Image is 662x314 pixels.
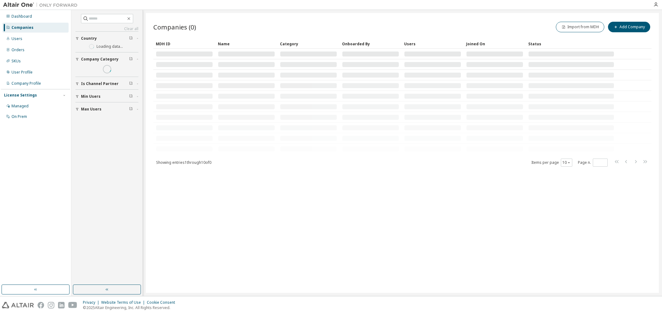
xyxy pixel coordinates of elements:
[81,81,119,86] span: Is Channel Partner
[2,302,34,308] img: altair_logo.svg
[608,22,650,32] button: Add Company
[11,36,22,41] div: Users
[75,102,138,116] button: Max Users
[129,81,133,86] span: Clear filter
[153,23,196,31] span: Companies (0)
[81,94,101,99] span: Min Users
[75,77,138,91] button: Is Channel Partner
[83,300,101,305] div: Privacy
[68,302,77,308] img: youtube.svg
[83,305,179,310] p: © 2025 Altair Engineering, Inc. All Rights Reserved.
[11,14,32,19] div: Dashboard
[3,2,81,8] img: Altair One
[75,52,138,66] button: Company Category
[466,39,523,49] div: Joined On
[280,39,337,49] div: Category
[11,70,33,75] div: User Profile
[129,107,133,112] span: Clear filter
[156,160,211,165] span: Showing entries 1 through 10 of 0
[129,36,133,41] span: Clear filter
[218,39,275,49] div: Name
[562,160,571,165] button: 10
[11,114,27,119] div: On Prem
[556,22,604,32] button: Import from MDH
[129,57,133,62] span: Clear filter
[531,159,572,167] span: Items per page
[81,107,101,112] span: Max Users
[81,36,97,41] span: Country
[342,39,399,49] div: Onboarded By
[156,39,213,49] div: MDH ID
[81,57,119,62] span: Company Category
[147,300,179,305] div: Cookie Consent
[75,26,138,31] a: Clear all
[48,302,54,308] img: instagram.svg
[11,25,34,30] div: Companies
[129,94,133,99] span: Clear filter
[101,300,147,305] div: Website Terms of Use
[4,93,37,98] div: License Settings
[75,32,138,45] button: Country
[11,104,29,109] div: Managed
[11,47,25,52] div: Orders
[11,59,21,64] div: SKUs
[404,39,461,49] div: Users
[58,302,65,308] img: linkedin.svg
[38,302,44,308] img: facebook.svg
[97,44,123,49] label: Loading data...
[11,81,41,86] div: Company Profile
[578,159,608,167] span: Page n.
[528,39,614,49] div: Status
[75,90,138,103] button: Min Users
